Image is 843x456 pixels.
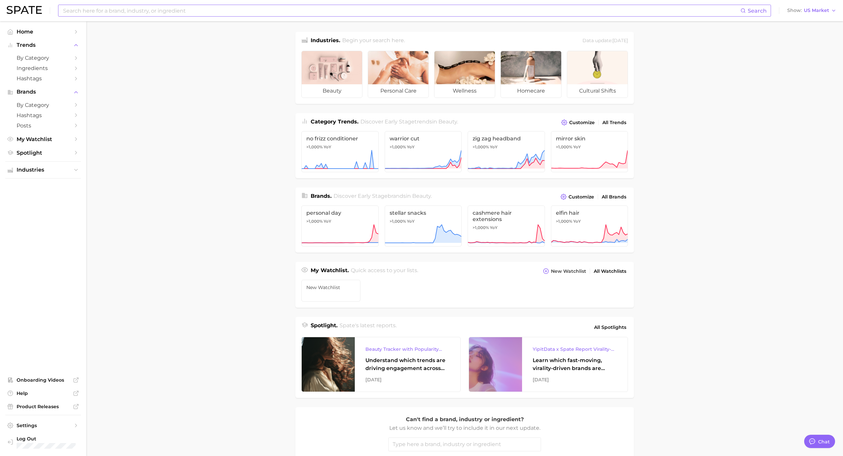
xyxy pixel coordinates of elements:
a: personal care [368,51,429,98]
span: YoY [324,144,331,150]
button: Brands [5,87,81,97]
a: Settings [5,420,81,430]
span: Home [17,29,70,35]
a: Onboarding Videos [5,375,81,385]
button: Customize [560,118,596,127]
a: no frizz conditioner>1,000% YoY [301,131,379,172]
img: SPATE [7,6,42,14]
span: >1,000% [473,144,489,149]
a: by Category [5,53,81,63]
span: Spotlight [17,150,70,156]
span: Customize [569,120,595,125]
span: personal day [306,210,374,216]
span: Product Releases [17,404,70,410]
input: Type here a brand, industry or ingredient [388,437,541,451]
div: Understand which trends are driving engagement across platforms in the skin, hair, makeup, and fr... [365,356,450,372]
span: Discover Early Stage brands in . [334,193,432,199]
span: My Watchlist [17,136,70,142]
a: All Trends [601,118,628,127]
a: All Spotlights [592,322,628,333]
span: >1,000% [390,144,406,149]
a: mirror skin>1,000% YoY [551,131,628,172]
span: Help [17,390,70,396]
span: Search [748,8,767,14]
span: Customize [569,194,594,200]
span: US Market [804,9,829,12]
a: All Brands [600,192,628,201]
a: Hashtags [5,110,81,120]
span: Discover Early Stage trends in . [360,118,458,125]
a: cashmere hair extensions>1,000% YoY [468,205,545,247]
span: >1,000% [390,219,406,224]
a: Ingredients [5,63,81,73]
a: Hashtags [5,73,81,84]
span: All Watchlists [594,268,626,274]
span: wellness [434,84,495,98]
span: New Watchlist [306,285,355,290]
span: >1,000% [556,219,572,224]
span: YoY [573,144,581,150]
span: Settings [17,422,70,428]
button: Trends [5,40,81,50]
a: warrior cut>1,000% YoY [385,131,462,172]
span: YoY [407,219,415,224]
div: YipitData x Spate Report Virality-Driven Brands Are Taking a Slice of the Beauty Pie [533,345,617,353]
span: YoY [490,144,498,150]
span: YoY [407,144,415,150]
p: Let us know and we’ll try to include it in our next update. [388,424,541,432]
div: Learn which fast-moving, virality-driven brands are leading the pack, the risks of viral growth, ... [533,356,617,372]
a: homecare [500,51,562,98]
span: All Brands [602,194,626,200]
a: cultural shifts [567,51,628,98]
span: elfin hair [556,210,623,216]
span: Category Trends . [311,118,358,125]
span: cashmere hair extensions [473,210,540,222]
span: YoY [324,219,331,224]
span: Hashtags [17,75,70,82]
a: Beauty Tracker with Popularity IndexUnderstand which trends are driving engagement across platfor... [301,337,461,392]
span: Posts [17,122,70,129]
a: Posts [5,120,81,131]
button: Industries [5,165,81,175]
a: Home [5,27,81,37]
h1: Spotlight. [311,322,338,333]
h1: Industries. [311,37,340,45]
button: Customize [559,192,596,201]
span: New Watchlist [551,268,586,274]
span: >1,000% [556,144,572,149]
p: Can't find a brand, industry or ingredient? [388,415,541,424]
a: New Watchlist [301,280,360,302]
span: beauty [302,84,362,98]
a: Product Releases [5,402,81,412]
span: stellar snacks [390,210,457,216]
div: [DATE] [365,376,450,384]
button: ShowUS Market [786,6,838,15]
span: cultural shifts [567,84,628,98]
a: Help [5,388,81,398]
a: wellness [434,51,495,98]
span: >1,000% [306,144,323,149]
a: YipitData x Spate Report Virality-Driven Brands Are Taking a Slice of the Beauty PieLearn which f... [469,337,628,392]
span: All Spotlights [594,323,626,331]
div: [DATE] [533,376,617,384]
a: elfin hair>1,000% YoY [551,205,628,247]
a: by Category [5,100,81,110]
span: mirror skin [556,135,623,142]
input: Search here for a brand, industry, or ingredient [62,5,740,16]
span: >1,000% [306,219,323,224]
h2: Quick access to your lists. [351,266,418,276]
span: >1,000% [473,225,489,230]
span: by Category [17,55,70,61]
span: Industries [17,167,70,173]
h2: Spate's latest reports. [340,322,397,333]
a: stellar snacks>1,000% YoY [385,205,462,247]
span: Brands . [311,193,332,199]
span: YoY [573,219,581,224]
span: YoY [490,225,498,230]
a: zig zag headband>1,000% YoY [468,131,545,172]
a: personal day>1,000% YoY [301,205,379,247]
span: homecare [501,84,561,98]
span: by Category [17,102,70,108]
h2: Begin your search here. [342,37,405,45]
a: All Watchlists [592,267,628,276]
